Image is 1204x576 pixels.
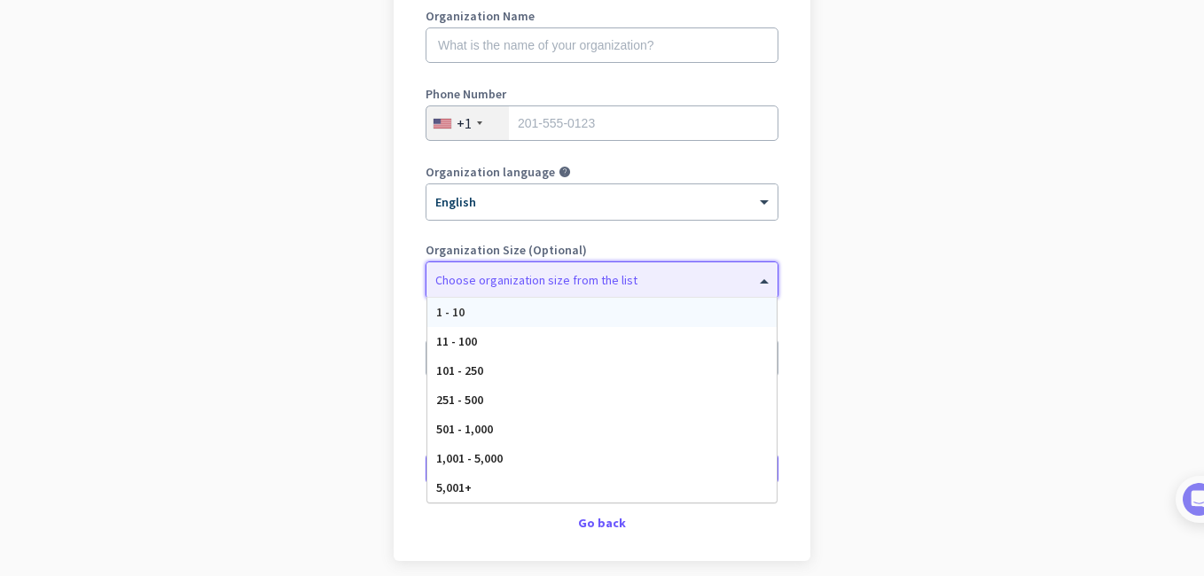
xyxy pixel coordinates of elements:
label: Phone Number [426,88,778,100]
button: Create Organization [426,453,778,485]
span: 1 - 10 [436,304,465,320]
span: 11 - 100 [436,333,477,349]
input: 201-555-0123 [426,105,778,141]
label: Organization language [426,166,555,178]
span: 5,001+ [436,479,472,495]
input: What is the name of your organization? [426,27,778,63]
span: 101 - 250 [436,362,483,378]
div: Go back [426,517,778,529]
label: Organization Name [426,10,778,22]
span: 251 - 500 [436,392,483,408]
label: Organization Time Zone [426,322,778,334]
span: 1,001 - 5,000 [436,450,503,466]
div: Options List [427,298,777,502]
label: Organization Size (Optional) [426,244,778,256]
i: help [559,166,571,178]
span: 501 - 1,000 [436,421,493,437]
div: +1 [457,114,472,132]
